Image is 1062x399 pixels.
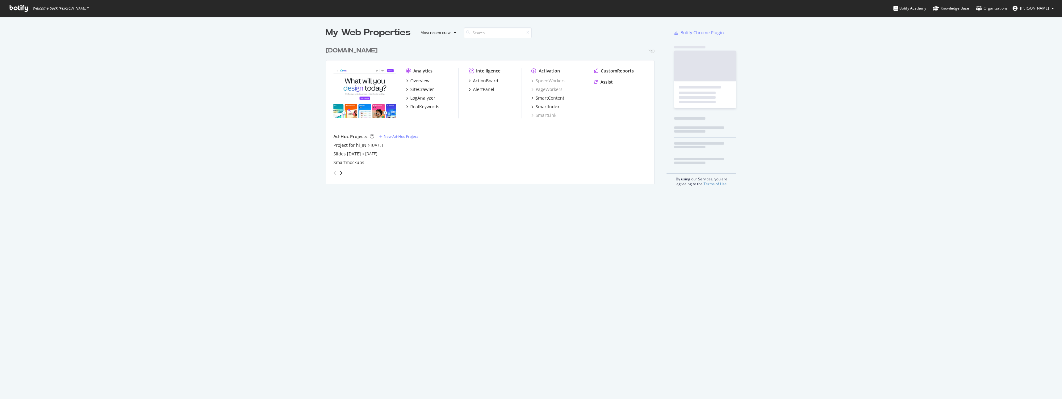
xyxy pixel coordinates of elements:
[667,173,736,187] div: By using our Services, you are agreeing to the
[410,78,429,84] div: Overview
[539,68,560,74] div: Activation
[410,104,439,110] div: RealKeywords
[326,46,380,55] a: [DOMAIN_NAME]
[333,159,364,166] a: Smartmockups
[379,134,418,139] a: New Ad-Hoc Project
[674,30,724,36] a: Botify Chrome Plugin
[476,68,500,74] div: Intelligence
[333,151,361,157] a: Slides [DATE]
[413,68,433,74] div: Analytics
[406,78,429,84] a: Overview
[531,104,559,110] a: SmartIndex
[531,78,566,84] a: SpeedWorkers
[893,5,926,11] div: Botify Academy
[600,79,613,85] div: Assist
[531,86,562,93] a: PageWorkers
[331,168,339,178] div: angle-left
[326,46,378,55] div: [DOMAIN_NAME]
[1020,6,1049,11] span: An Nguyen
[473,86,494,93] div: AlertPanel
[326,27,411,39] div: My Web Properties
[420,31,451,35] div: Most recent crawl
[371,142,383,148] a: [DATE]
[933,5,969,11] div: Knowledge Base
[976,5,1008,11] div: Organizations
[473,78,498,84] div: ActionBoard
[410,86,434,93] div: SiteCrawler
[594,79,613,85] a: Assist
[333,142,366,148] a: Project for hi_IN
[536,104,559,110] div: SmartIndex
[594,68,634,74] a: CustomReports
[536,95,564,101] div: SmartContent
[647,48,654,54] div: Pro
[531,95,564,101] a: SmartContent
[384,134,418,139] div: New Ad-Hoc Project
[365,151,377,156] a: [DATE]
[601,68,634,74] div: CustomReports
[704,181,727,187] a: Terms of Use
[333,68,396,118] img: canva.com
[1008,3,1059,13] button: [PERSON_NAME]
[406,95,435,101] a: LogAnalyzer
[406,86,434,93] a: SiteCrawler
[464,27,532,38] input: Search
[416,28,459,38] button: Most recent crawl
[406,104,439,110] a: RealKeywords
[326,39,659,184] div: grid
[410,95,435,101] div: LogAnalyzer
[339,170,343,176] div: angle-right
[531,112,556,118] a: SmartLink
[333,134,367,140] div: Ad-Hoc Projects
[680,30,724,36] div: Botify Chrome Plugin
[32,6,88,11] span: Welcome back, [PERSON_NAME] !
[469,78,498,84] a: ActionBoard
[469,86,494,93] a: AlertPanel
